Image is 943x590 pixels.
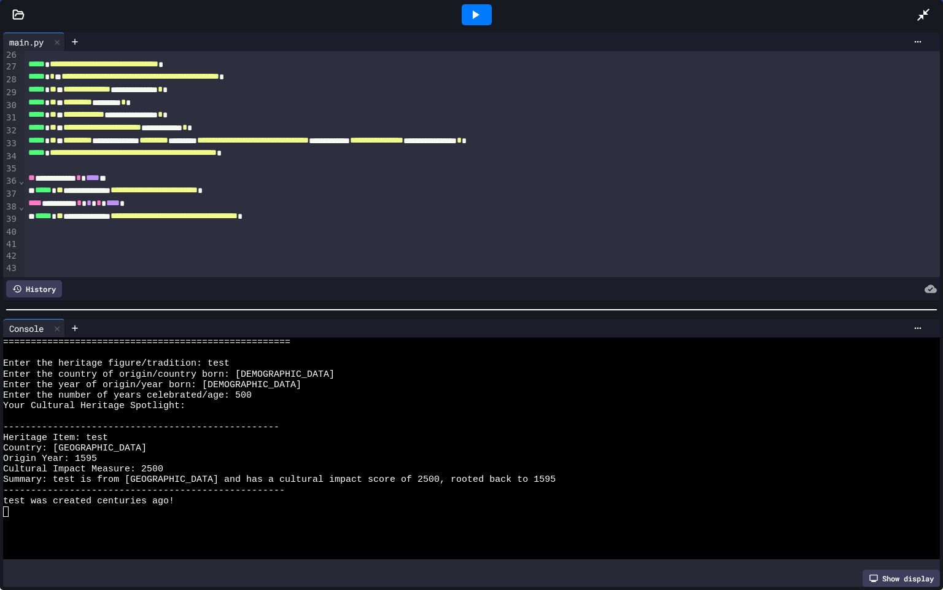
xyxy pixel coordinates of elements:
[3,369,335,380] span: Enter the country of origin/country born: [DEMOGRAPHIC_DATA]
[3,474,556,485] span: Summary: test is from [GEOGRAPHIC_DATA] and has a cultural impact score of 2500, rooted back to 1595
[3,422,279,433] span: --------------------------------------------------
[3,401,185,411] span: Your Cultural Heritage Spotlight:
[5,5,85,78] div: Chat with us now!Close
[3,464,163,474] span: Cultural Impact Measure: 2500
[3,486,285,496] span: ---------------------------------------------------
[3,496,174,506] span: test was created centuries ago!
[3,337,290,348] span: ====================================================
[3,380,301,390] span: Enter the year of origin/year born: [DEMOGRAPHIC_DATA]
[3,358,230,369] span: Enter the heritage figure/tradition: test
[3,390,252,401] span: Enter the number of years celebrated/age: 500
